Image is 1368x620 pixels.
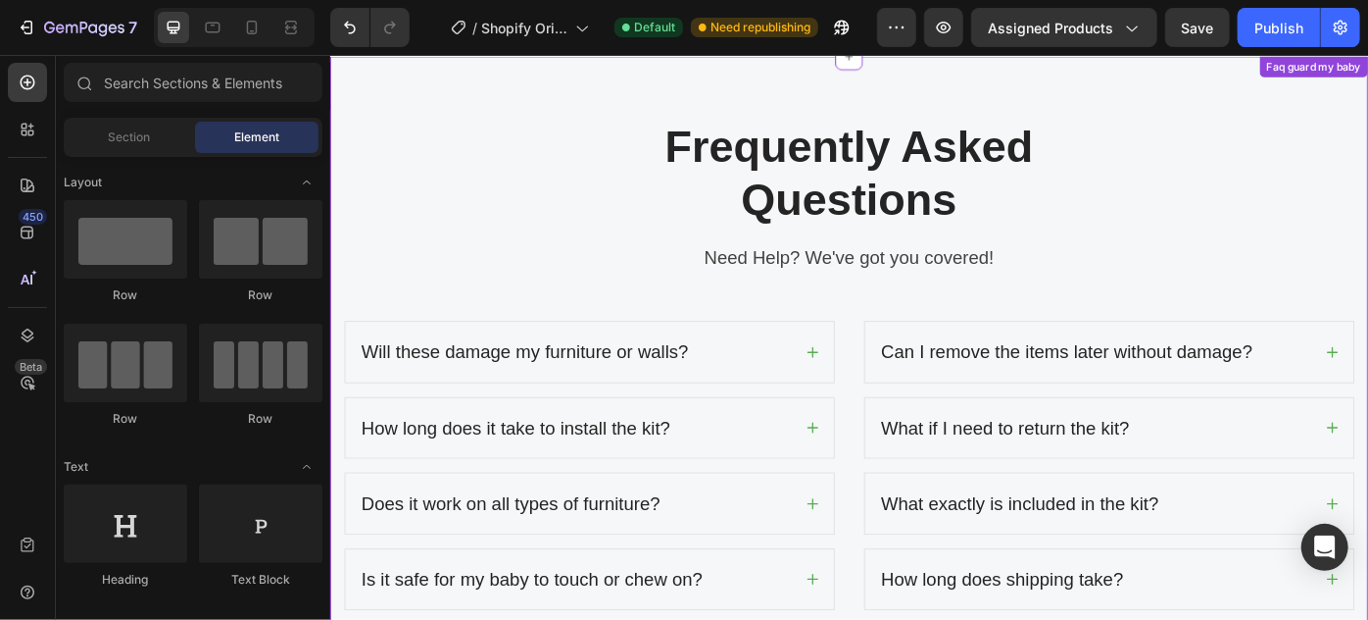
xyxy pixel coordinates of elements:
div: Row [64,410,187,428]
p: 7 [128,16,137,39]
div: Row [64,286,187,304]
p: How long does it take to install the kit? [35,407,385,439]
span: Toggle open [291,167,322,198]
button: 7 [8,8,146,47]
div: Text Block [199,571,322,589]
p: Can I remove the items later without damage? [624,321,1046,352]
p: What exactly is included in the kit? [624,492,939,524]
p: How long does shipping take? [624,579,899,610]
div: Row [199,410,322,428]
p: Will these damage my furniture or walls? [35,321,406,352]
button: Publish [1238,8,1320,47]
span: Section [109,129,151,146]
span: Layout [64,174,102,191]
span: Shopify Original Product Template [481,18,567,38]
span: Toggle open [291,451,322,483]
p: What if I need to return the kit? [624,407,905,439]
p: Need Help? We've got you covered! [17,214,1159,245]
div: Publish [1254,18,1303,38]
div: Row [199,286,322,304]
div: Faq guard my baby [1057,4,1172,22]
span: Default [634,19,675,36]
span: Assigned Products [988,18,1113,38]
div: 450 [19,209,47,225]
div: Undo/Redo [330,8,410,47]
div: Beta [15,359,47,375]
span: Save [1182,20,1214,36]
button: Assigned Products [971,8,1157,47]
input: Search Sections & Elements [64,63,322,102]
iframe: Design area [330,55,1368,620]
button: Save [1165,8,1230,47]
span: Text [64,458,88,476]
p: Does it work on all types of furniture? [35,492,374,524]
span: Element [234,129,279,146]
span: / [472,18,477,38]
div: Heading [64,571,187,589]
p: Is it safe for my baby to touch or chew on? [35,579,422,610]
div: Open Intercom Messenger [1301,524,1348,571]
span: Need republishing [710,19,810,36]
p: Frequently Asked Questions [17,74,1159,193]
